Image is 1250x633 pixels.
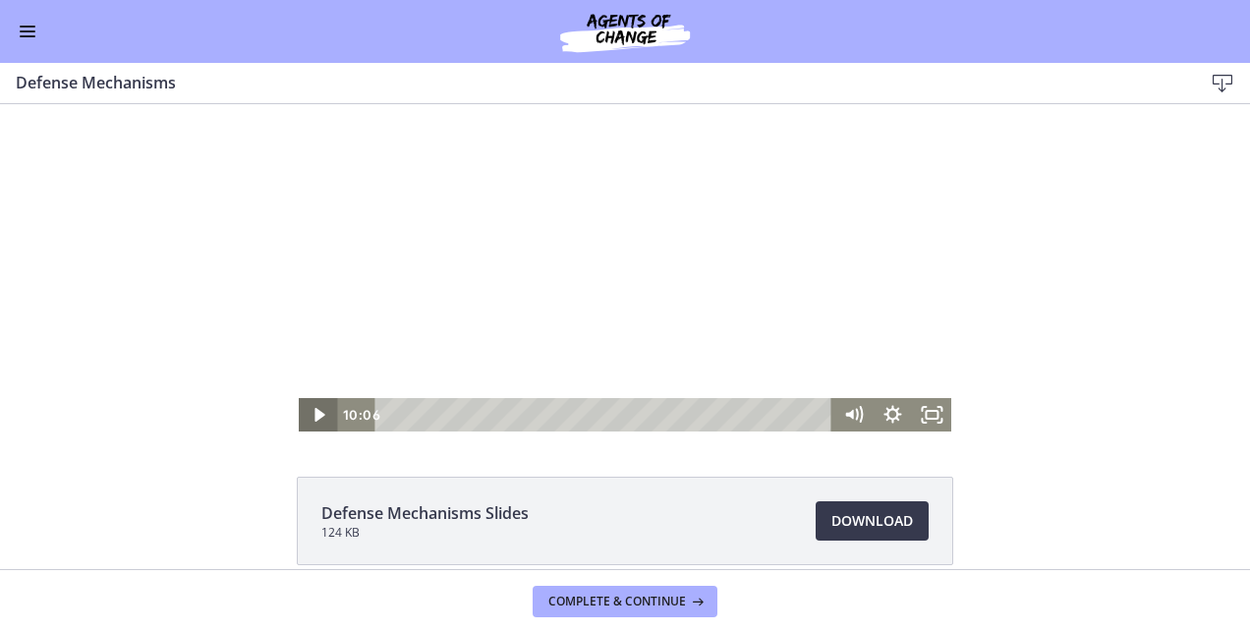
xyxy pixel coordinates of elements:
div: Playbar [389,334,824,368]
a: Download [816,501,929,541]
img: Agents of Change [507,8,743,55]
button: Show settings menu [873,334,912,368]
span: Download [831,509,913,533]
h3: Defense Mechanisms [16,71,1171,94]
button: Play Video [299,334,338,368]
span: 124 KB [321,525,529,541]
button: Fullscreen [912,334,951,368]
button: Complete & continue [533,586,717,617]
span: Complete & continue [548,594,686,609]
button: Mute [833,334,873,368]
span: Defense Mechanisms Slides [321,501,529,525]
button: Enable menu [16,20,39,43]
